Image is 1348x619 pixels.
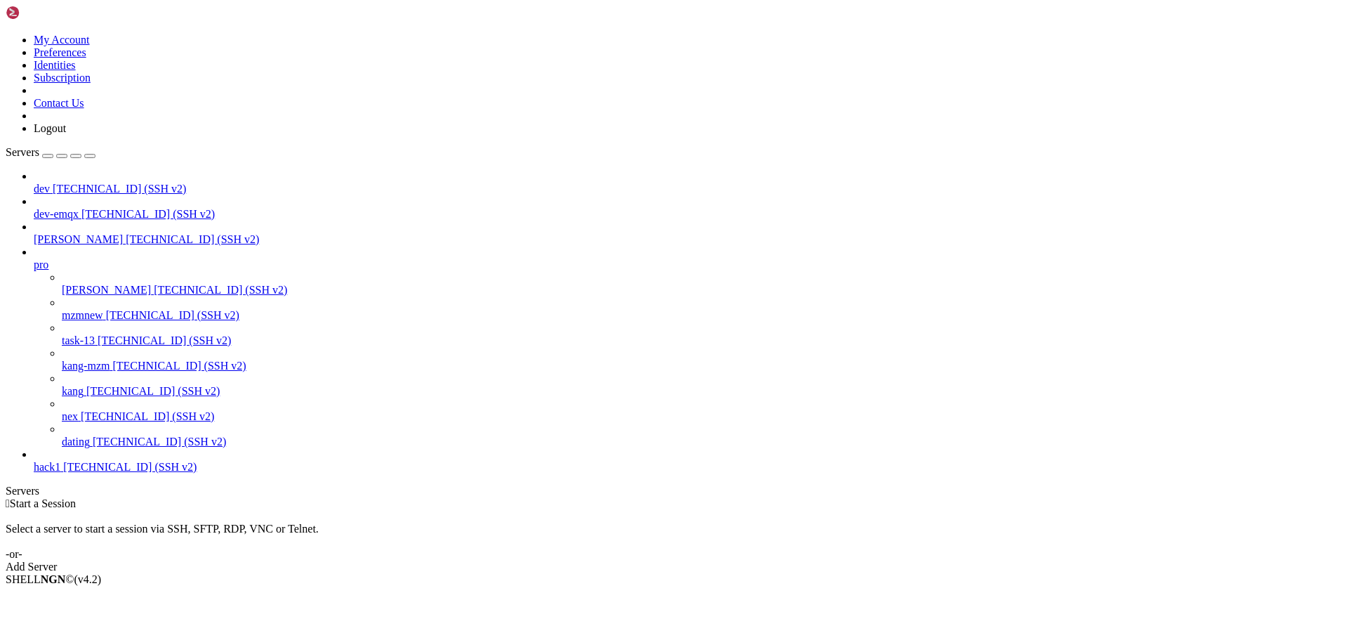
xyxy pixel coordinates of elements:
a: dev-emqx [TECHNICAL_ID] (SSH v2) [34,208,1342,221]
a: hack1 [TECHNICAL_ID] (SSH v2) [34,461,1342,474]
span: kang-mzm [62,360,110,372]
img: Shellngn [6,6,86,20]
span: [PERSON_NAME] [62,284,151,296]
div: Servers [6,485,1342,497]
a: pro [34,259,1342,271]
a: Identities [34,59,76,71]
a: dev [TECHNICAL_ID] (SSH v2) [34,183,1342,195]
a: Servers [6,146,95,158]
a: [PERSON_NAME] [TECHNICAL_ID] (SSH v2) [62,284,1342,297]
span: [TECHNICAL_ID] (SSH v2) [154,284,287,296]
li: kang-mzm [TECHNICAL_ID] (SSH v2) [62,347,1342,372]
span: [TECHNICAL_ID] (SSH v2) [63,461,197,473]
span: 4.2.0 [74,573,102,585]
li: [PERSON_NAME] [TECHNICAL_ID] (SSH v2) [62,271,1342,297]
div: Add Server [6,561,1342,573]
span: dev-emqx [34,208,79,220]
span: [TECHNICAL_ID] (SSH v2) [112,360,246,372]
span: mzmnew [62,309,103,321]
span: [TECHNICAL_ID] (SSH v2) [53,183,186,195]
a: mzmnew [TECHNICAL_ID] (SSH v2) [62,309,1342,322]
li: mzmnew [TECHNICAL_ID] (SSH v2) [62,297,1342,322]
a: nex [TECHNICAL_ID] (SSH v2) [62,410,1342,423]
a: kang [TECHNICAL_ID] (SSH v2) [62,385,1342,398]
span: pro [34,259,48,271]
span: [TECHNICAL_ID] (SSH v2) [106,309,239,321]
span: task-13 [62,334,95,346]
b: NGN [41,573,66,585]
span: dev [34,183,50,195]
span: Servers [6,146,39,158]
span: [TECHNICAL_ID] (SSH v2) [98,334,231,346]
span: nex [62,410,78,422]
span: [PERSON_NAME] [34,233,123,245]
span: hack1 [34,461,60,473]
li: dev-emqx [TECHNICAL_ID] (SSH v2) [34,195,1342,221]
a: Logout [34,122,66,134]
a: task-13 [TECHNICAL_ID] (SSH v2) [62,334,1342,347]
a: kang-mzm [TECHNICAL_ID] (SSH v2) [62,360,1342,372]
span: Start a Session [10,497,76,509]
a: Contact Us [34,97,84,109]
li: kang [TECHNICAL_ID] (SSH v2) [62,372,1342,398]
li: dating [TECHNICAL_ID] (SSH v2) [62,423,1342,448]
li: [PERSON_NAME] [TECHNICAL_ID] (SSH v2) [34,221,1342,246]
a: My Account [34,34,90,46]
a: Preferences [34,46,86,58]
span: [TECHNICAL_ID] (SSH v2) [81,410,214,422]
li: nex [TECHNICAL_ID] (SSH v2) [62,398,1342,423]
span:  [6,497,10,509]
span: kang [62,385,84,397]
span: dating [62,436,90,448]
li: hack1 [TECHNICAL_ID] (SSH v2) [34,448,1342,474]
span: [TECHNICAL_ID] (SSH v2) [93,436,226,448]
span: [TECHNICAL_ID] (SSH v2) [81,208,215,220]
a: dating [TECHNICAL_ID] (SSH v2) [62,436,1342,448]
div: Select a server to start a session via SSH, SFTP, RDP, VNC or Telnet. -or- [6,510,1342,561]
a: Subscription [34,72,91,84]
span: SHELL © [6,573,101,585]
span: [TECHNICAL_ID] (SSH v2) [86,385,220,397]
li: dev [TECHNICAL_ID] (SSH v2) [34,170,1342,195]
span: [TECHNICAL_ID] (SSH v2) [126,233,259,245]
li: task-13 [TECHNICAL_ID] (SSH v2) [62,322,1342,347]
li: pro [34,246,1342,448]
a: [PERSON_NAME] [TECHNICAL_ID] (SSH v2) [34,233,1342,246]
